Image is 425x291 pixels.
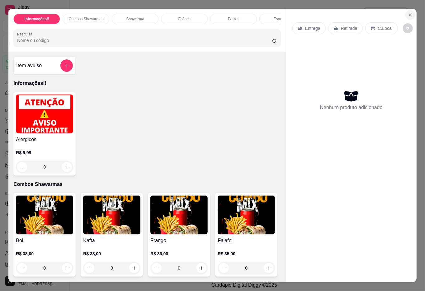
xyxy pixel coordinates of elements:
p: Retirada [341,25,357,31]
input: Pesquisa [17,37,272,44]
p: R$ 38,00 [16,251,73,257]
p: C.Local [378,25,393,31]
h4: Alergicos [16,136,73,143]
button: increase-product-quantity [62,162,72,172]
img: product-image [16,95,73,133]
p: R$ 38,00 [83,251,140,257]
p: Esfihas [178,16,191,21]
p: R$ 36,00 [150,251,208,257]
h4: Boi [16,237,73,244]
p: Informações!! [13,80,281,87]
p: Informações!! [25,16,49,21]
h4: Kafta [83,237,140,244]
p: Shawarma [126,16,144,21]
p: R$ 35,00 [218,251,275,257]
p: Pastas [228,16,239,21]
img: product-image [218,196,275,234]
p: Combos Shawarmas [69,16,103,21]
button: Close [405,10,415,20]
p: Nenhum produto adicionado [320,104,383,111]
img: product-image [150,196,208,234]
img: product-image [16,196,73,234]
h4: Frango [150,237,208,244]
h4: Item avulso [16,62,42,69]
button: decrease-product-quantity [403,23,413,33]
button: decrease-product-quantity [17,162,27,172]
p: Entrega [305,25,320,31]
img: product-image [83,196,140,234]
label: Pesquisa [17,31,35,37]
p: Espetinhos [274,16,292,21]
h4: Falafel [218,237,275,244]
p: Combos Shawarmas [13,181,281,188]
p: Shawarma [13,282,281,289]
p: R$ 9,99 [16,150,73,156]
button: add-separate-item [60,59,73,72]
